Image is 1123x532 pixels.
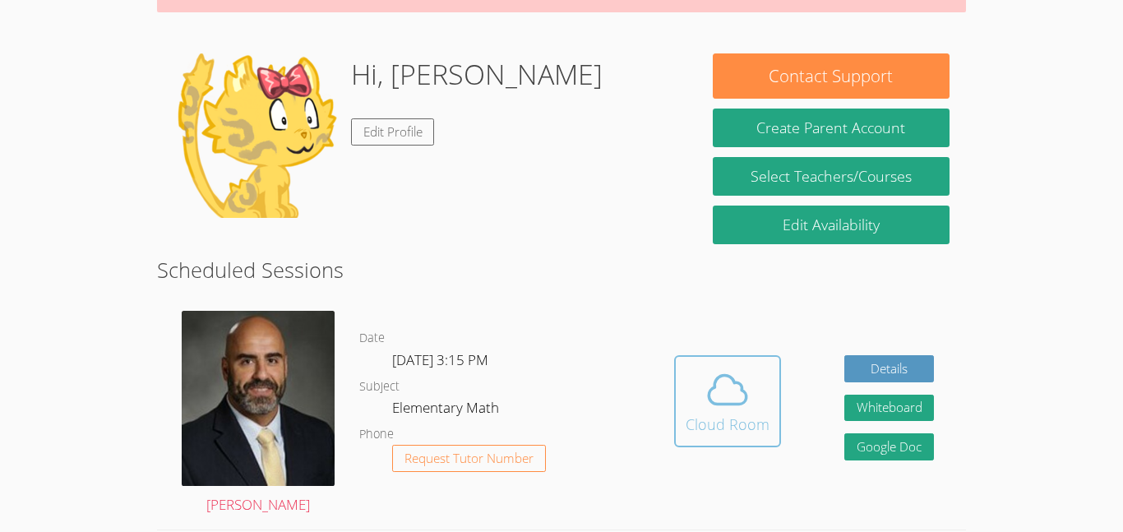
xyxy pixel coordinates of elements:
[157,254,966,285] h2: Scheduled Sessions
[713,157,950,196] a: Select Teachers/Courses
[392,350,488,369] span: [DATE] 3:15 PM
[404,452,534,465] span: Request Tutor Number
[713,206,950,244] a: Edit Availability
[351,53,603,95] h1: Hi, [PERSON_NAME]
[713,109,950,147] button: Create Parent Account
[359,328,385,349] dt: Date
[351,118,435,146] a: Edit Profile
[182,311,335,517] a: [PERSON_NAME]
[173,53,338,218] img: default.png
[182,311,335,486] img: avatar.png
[844,395,935,422] button: Whiteboard
[844,433,935,460] a: Google Doc
[844,355,935,382] a: Details
[686,413,769,436] div: Cloud Room
[359,424,394,445] dt: Phone
[674,355,781,447] button: Cloud Room
[713,53,950,99] button: Contact Support
[359,377,400,397] dt: Subject
[392,445,546,472] button: Request Tutor Number
[392,396,502,424] dd: Elementary Math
